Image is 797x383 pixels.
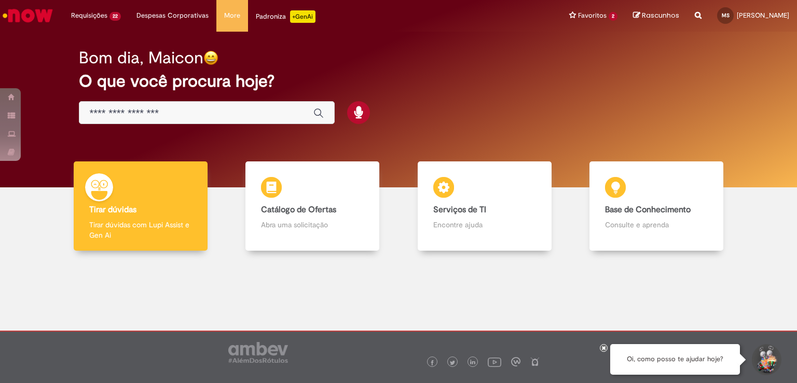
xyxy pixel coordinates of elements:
[430,360,435,365] img: logo_footer_facebook.png
[530,357,540,366] img: logo_footer_naosei.png
[433,204,486,215] b: Serviços de TI
[633,11,679,21] a: Rascunhos
[290,10,315,23] p: +GenAi
[488,355,501,368] img: logo_footer_youtube.png
[109,12,121,21] span: 22
[605,204,691,215] b: Base de Conhecimento
[610,344,740,375] div: Oi, como posso te ajudar hoje?
[136,10,209,21] span: Despesas Corporativas
[261,204,336,215] b: Catálogo de Ofertas
[722,12,730,19] span: MS
[261,220,364,230] p: Abra uma solicitação
[398,161,571,251] a: Serviços de TI Encontre ajuda
[605,220,708,230] p: Consulte e aprenda
[224,10,240,21] span: More
[433,220,536,230] p: Encontre ajuda
[89,220,192,240] p: Tirar dúvidas com Lupi Assist e Gen Ai
[228,342,288,363] img: logo_footer_ambev_rotulo_gray.png
[54,161,227,251] a: Tirar dúvidas Tirar dúvidas com Lupi Assist e Gen Ai
[227,161,399,251] a: Catálogo de Ofertas Abra uma solicitação
[1,5,54,26] img: ServiceNow
[511,357,520,366] img: logo_footer_workplace.png
[571,161,743,251] a: Base de Conhecimento Consulte e aprenda
[89,204,136,215] b: Tirar dúvidas
[470,360,475,366] img: logo_footer_linkedin.png
[642,10,679,20] span: Rascunhos
[71,10,107,21] span: Requisições
[256,10,315,23] div: Padroniza
[737,11,789,20] span: [PERSON_NAME]
[79,49,203,67] h2: Bom dia, Maicon
[578,10,607,21] span: Favoritos
[750,344,781,375] button: Iniciar Conversa de Suporte
[203,50,218,65] img: happy-face.png
[79,72,719,90] h2: O que você procura hoje?
[450,360,455,365] img: logo_footer_twitter.png
[609,12,617,21] span: 2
